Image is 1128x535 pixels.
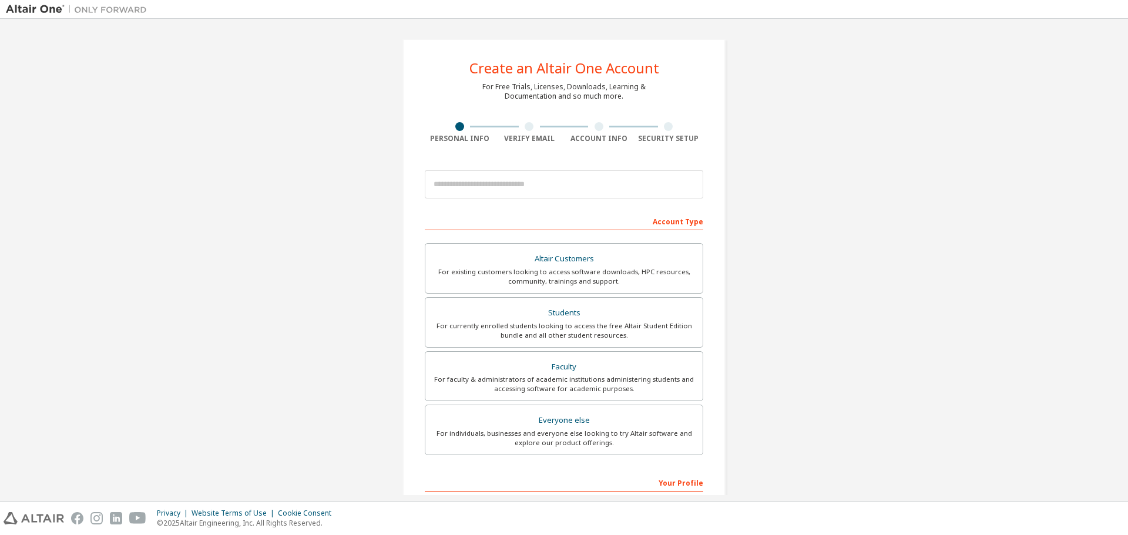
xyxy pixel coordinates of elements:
div: For currently enrolled students looking to access the free Altair Student Edition bundle and all ... [432,321,696,340]
div: Your Profile [425,473,703,492]
div: Verify Email [495,134,565,143]
img: altair_logo.svg [4,512,64,524]
div: Cookie Consent [278,509,338,518]
div: Altair Customers [432,251,696,267]
img: Altair One [6,4,153,15]
div: For faculty & administrators of academic institutions administering students and accessing softwa... [432,375,696,393]
img: youtube.svg [129,512,146,524]
div: Account Type [425,211,703,230]
div: Faculty [432,359,696,375]
div: For existing customers looking to access software downloads, HPC resources, community, trainings ... [432,267,696,286]
div: Privacy [157,509,192,518]
img: linkedin.svg [110,512,122,524]
div: Create an Altair One Account [469,61,659,75]
div: Personal Info [425,134,495,143]
div: Website Terms of Use [192,509,278,518]
img: facebook.svg [71,512,83,524]
p: © 2025 Altair Engineering, Inc. All Rights Reserved. [157,518,338,528]
div: For individuals, businesses and everyone else looking to try Altair software and explore our prod... [432,429,696,447]
div: Students [432,305,696,321]
div: Everyone else [432,412,696,429]
div: Security Setup [634,134,704,143]
div: For Free Trials, Licenses, Downloads, Learning & Documentation and so much more. [482,82,646,101]
img: instagram.svg [90,512,103,524]
div: Account Info [564,134,634,143]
